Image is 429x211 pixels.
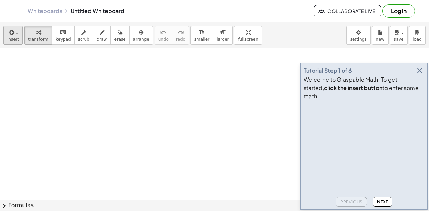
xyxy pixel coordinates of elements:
button: arrange [129,26,153,45]
button: insert [3,26,23,45]
i: redo [177,28,184,37]
a: Whiteboards [28,8,62,15]
b: click the insert button [324,84,382,91]
button: load [409,26,426,45]
span: Next [377,199,388,204]
button: draw [93,26,111,45]
span: insert [7,37,19,42]
span: transform [28,37,48,42]
span: larger [217,37,229,42]
i: undo [160,28,167,37]
span: erase [114,37,125,42]
i: keyboard [60,28,66,37]
span: Collaborate Live [320,8,375,14]
button: scrub [74,26,93,45]
button: format_sizelarger [213,26,233,45]
span: settings [350,37,367,42]
span: undo [158,37,169,42]
span: new [376,37,384,42]
div: Tutorial Step 1 of 6 [304,66,352,75]
button: undoundo [155,26,172,45]
button: Collaborate Live [314,5,381,17]
button: format_sizesmaller [190,26,213,45]
span: draw [97,37,107,42]
span: smaller [194,37,209,42]
button: fullscreen [234,26,262,45]
button: transform [24,26,52,45]
button: Toggle navigation [8,6,19,17]
button: Next [373,197,392,207]
button: save [390,26,408,45]
span: load [413,37,422,42]
i: format_size [220,28,226,37]
button: redoredo [172,26,189,45]
span: arrange [133,37,149,42]
span: save [394,37,403,42]
button: new [372,26,389,45]
button: settings [346,26,371,45]
button: keyboardkeypad [52,26,75,45]
span: redo [176,37,185,42]
button: Log in [382,4,415,18]
span: scrub [78,37,90,42]
span: fullscreen [238,37,258,42]
button: erase [110,26,129,45]
span: keypad [56,37,71,42]
i: format_size [198,28,205,37]
div: Welcome to Graspable Math! To get started, to enter some math. [304,75,425,100]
